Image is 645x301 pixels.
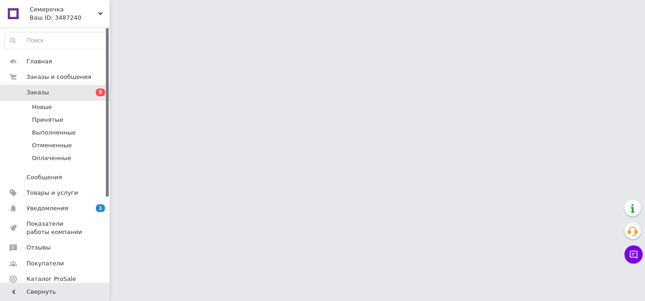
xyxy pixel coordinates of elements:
[32,116,63,124] span: Принятые
[30,14,110,22] div: Ваш ID: 3487240
[26,88,49,97] span: Заказы
[26,259,64,268] span: Покупатели
[26,57,52,66] span: Главная
[26,220,84,236] span: Показатели работы компании
[96,204,105,212] span: 1
[26,275,76,283] span: Каталог ProSale
[26,244,51,252] span: Отзывы
[32,103,52,111] span: Новые
[26,204,68,213] span: Уведомления
[26,189,78,197] span: Товары и услуги
[624,245,643,264] button: Чат с покупателем
[32,154,71,162] span: Оплаченные
[5,32,107,49] input: Поиск
[96,88,105,96] span: 5
[26,73,91,81] span: Заказы и сообщения
[32,141,72,150] span: Отмененные
[30,5,98,14] span: Семерочка
[32,129,76,137] span: Выполненные
[26,173,62,182] span: Сообщения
